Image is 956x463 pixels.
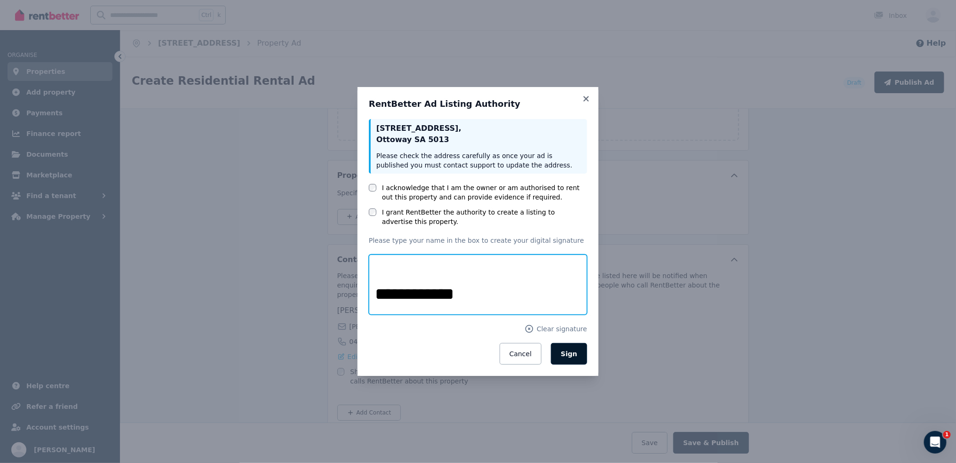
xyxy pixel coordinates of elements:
span: 1 [943,431,951,439]
button: Sign [551,343,587,365]
p: Please check the address carefully as once your ad is published you must contact support to updat... [376,151,582,170]
button: Cancel [500,343,542,365]
label: I acknowledge that I am the owner or am authorised to rent out this property and can provide evid... [382,183,587,202]
p: Please type your name in the box to create your digital signature [369,236,587,245]
span: Clear signature [537,324,587,334]
h3: RentBetter Ad Listing Authority [369,98,587,110]
label: I grant RentBetter the authority to create a listing to advertise this property. [382,208,587,226]
p: [STREET_ADDRESS] , Ottoway SA 5013 [376,123,582,145]
span: Sign [561,350,577,358]
iframe: Intercom live chat [924,431,947,454]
